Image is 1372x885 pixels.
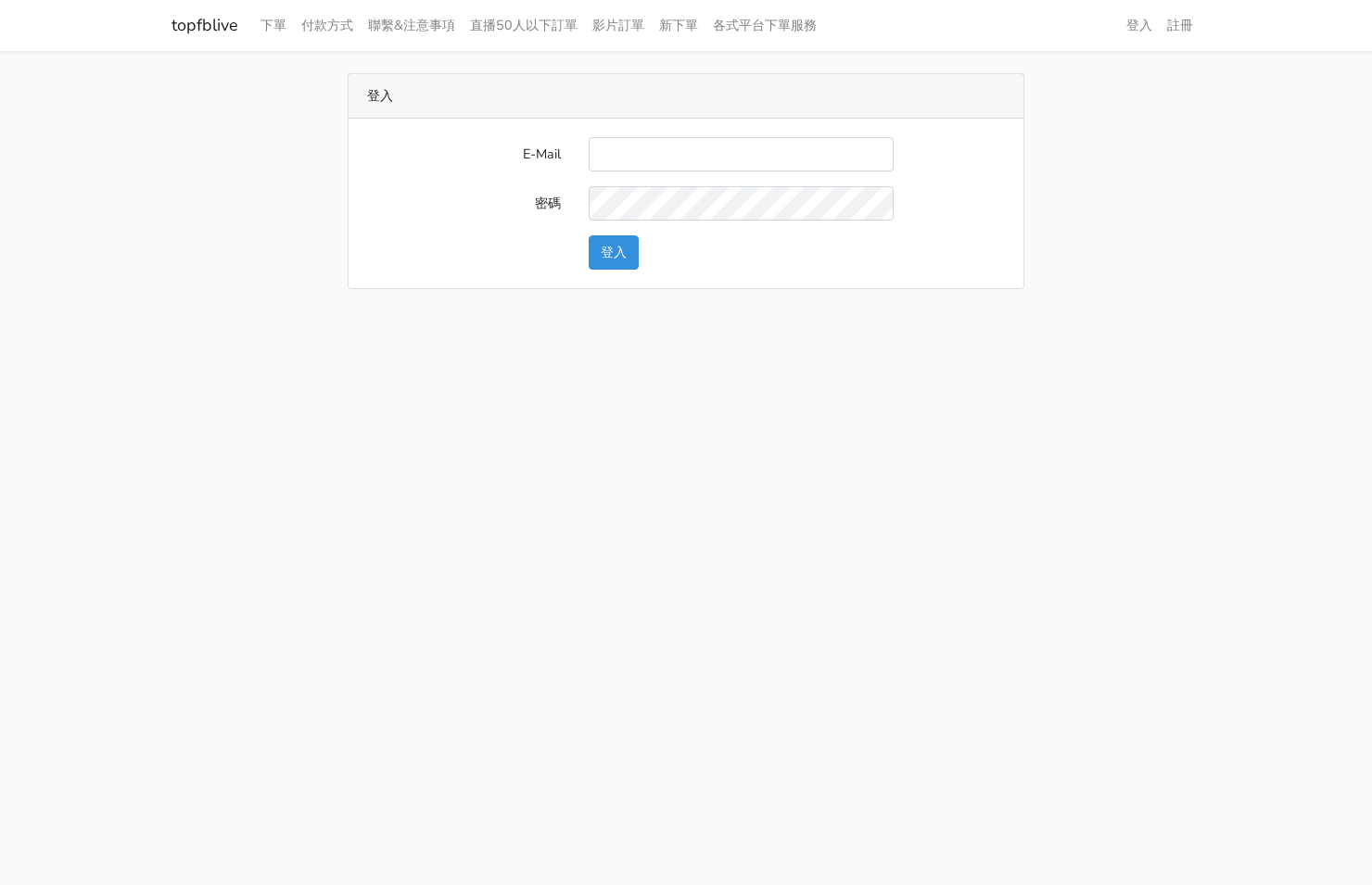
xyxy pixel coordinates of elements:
a: 影片訂單 [585,7,652,44]
a: topfblive [171,7,238,44]
label: E-Mail [353,137,575,171]
button: 登入 [589,235,639,270]
div: 登入 [349,74,1023,119]
a: 直播50人以下訂單 [463,7,585,44]
label: 密碼 [353,186,575,221]
a: 新下單 [652,7,705,44]
a: 註冊 [1160,7,1200,44]
a: 下單 [253,7,294,44]
a: 付款方式 [294,7,361,44]
a: 登入 [1119,7,1160,44]
a: 聯繫&注意事項 [361,7,463,44]
a: 各式平台下單服務 [705,7,824,44]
